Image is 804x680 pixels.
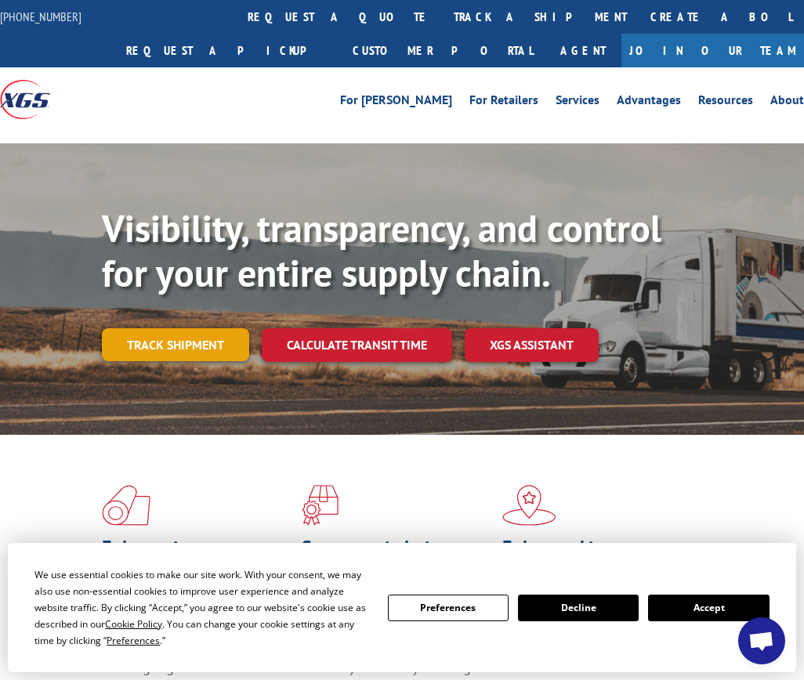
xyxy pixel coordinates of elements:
[341,34,545,67] a: Customer Portal
[621,34,804,67] a: Join Our Team
[105,617,162,631] span: Cookie Policy
[545,34,621,67] a: Agent
[465,328,599,362] a: XGS ASSISTANT
[388,595,509,621] button: Preferences
[102,328,249,361] a: Track shipment
[102,204,661,298] b: Visibility, transparency, and control for your entire supply chain.
[502,538,690,602] h1: Flagship Distribution Model
[102,538,290,602] h1: Flooring Logistics Solutions
[469,94,538,111] a: For Retailers
[556,94,599,111] a: Services
[302,485,339,526] img: xgs-icon-focused-on-flooring-red
[698,94,753,111] a: Resources
[102,485,150,526] img: xgs-icon-total-supply-chain-intelligence-red
[502,485,556,526] img: xgs-icon-flagship-distribution-model-red
[114,34,341,67] a: Request a pickup
[648,595,769,621] button: Accept
[262,328,452,362] a: Calculate transit time
[34,566,368,649] div: We use essential cookies to make our site work. With your consent, we may also use non-essential ...
[617,94,681,111] a: Advantages
[340,94,452,111] a: For [PERSON_NAME]
[302,538,490,602] h1: Specialized Freight Experts
[518,595,639,621] button: Decline
[770,94,804,111] a: About
[107,634,160,647] span: Preferences
[8,543,796,672] div: Cookie Consent Prompt
[738,617,785,664] a: Open chat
